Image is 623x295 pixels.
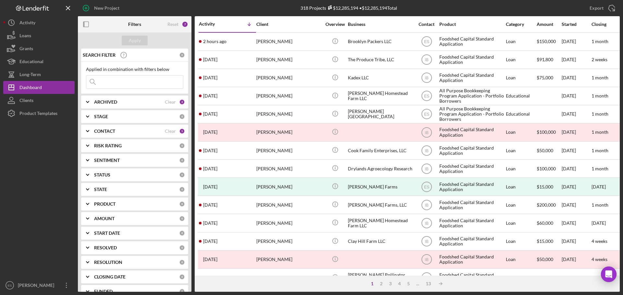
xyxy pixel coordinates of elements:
[592,57,607,62] time: 2 weeks
[182,21,188,28] div: 7
[122,36,148,45] button: Apply
[424,94,429,98] text: ES
[256,233,321,250] div: [PERSON_NAME]
[506,233,536,250] div: Loan
[348,87,413,105] div: [PERSON_NAME] Homestead Farm LLC
[203,93,217,98] time: 2025-10-10 19:06
[94,289,113,294] b: FUNDED
[256,33,321,50] div: [PERSON_NAME]
[203,221,217,226] time: 2025-09-29 17:38
[94,231,120,236] b: START DATE
[425,148,428,153] text: IB
[562,22,591,27] div: Started
[179,52,185,58] div: 0
[83,52,116,58] b: SEARCH FILTER
[592,184,606,189] div: [DATE]
[386,281,395,286] div: 3
[3,81,75,94] a: Dashboard
[256,142,321,159] div: [PERSON_NAME]
[562,69,591,86] div: [DATE]
[94,114,108,119] b: STAGE
[348,196,413,213] div: [PERSON_NAME] Farms, LLC
[203,184,217,189] time: 2025-10-06 15:05
[537,238,553,244] span: $15,000
[506,178,536,195] div: Loan
[256,160,321,177] div: [PERSON_NAME]
[537,148,553,153] span: $50,000
[422,281,434,286] div: 13
[94,187,107,192] b: STATE
[348,22,413,27] div: Business
[348,106,413,123] div: [PERSON_NAME][GEOGRAPHIC_DATA]
[537,251,561,268] div: $50,000
[506,142,536,159] div: Loan
[203,75,217,80] time: 2025-10-13 01:33
[592,256,607,262] time: 4 weeks
[506,69,536,86] div: Loan
[439,51,504,68] div: Foodshed Capital Standard Application
[256,51,321,68] div: [PERSON_NAME]
[256,106,321,123] div: [PERSON_NAME]
[19,16,35,31] div: Activity
[348,142,413,159] div: Cook Family Enterprises, LLC
[592,238,607,244] time: 4 weeks
[439,233,504,250] div: Foodshed Capital Standard Application
[439,160,504,177] div: Foodshed Capital Standard Application
[592,166,608,171] time: 1 month
[179,245,185,251] div: 0
[562,233,591,250] div: [DATE]
[537,75,553,80] span: $75,000
[19,107,57,121] div: Product Templates
[3,55,75,68] a: Educational
[203,39,226,44] time: 2025-10-15 15:44
[592,93,608,98] time: 1 month
[562,87,591,105] div: [DATE]
[3,29,75,42] button: Loans
[562,160,591,177] div: [DATE]
[3,94,75,107] a: Clients
[3,16,75,29] button: Activity
[439,214,504,232] div: Foodshed Capital Standard Application
[323,22,347,27] div: Overview
[424,40,429,44] text: ES
[506,51,536,68] div: Loan
[562,196,591,213] div: [DATE]
[19,68,41,83] div: Long-Term
[256,124,321,141] div: [PERSON_NAME]
[3,42,75,55] button: Grants
[203,111,217,117] time: 2025-10-10 00:11
[425,58,428,62] text: IB
[439,87,504,105] div: All Purpose Bookkeeping Program Application - Portfolio Borrowers
[128,22,141,27] b: Filters
[203,148,217,153] time: 2025-10-07 14:35
[439,124,504,141] div: Foodshed Capital Standard Application
[203,57,217,62] time: 2025-10-14 16:48
[562,178,591,195] div: [DATE]
[256,22,321,27] div: Client
[167,22,178,27] div: Reset
[256,87,321,105] div: [PERSON_NAME]
[425,76,428,80] text: IB
[3,107,75,120] a: Product Templates
[537,22,561,27] div: Amount
[203,257,217,262] time: 2025-09-27 11:21
[506,33,536,50] div: Loan
[537,57,553,62] span: $91,800
[425,239,428,244] text: IB
[179,143,185,149] div: 0
[348,214,413,232] div: [PERSON_NAME] Homestead Farm LLC
[537,39,556,44] span: $150,000
[256,214,321,232] div: [PERSON_NAME]
[592,275,606,280] time: [DATE]
[562,124,591,141] div: [DATE]
[583,2,620,15] button: Export
[592,129,608,135] time: 1 month
[94,172,110,177] b: STATUS
[562,33,591,50] div: [DATE]
[425,203,428,207] text: IB
[439,196,504,213] div: Foodshed Capital Standard Application
[19,29,31,44] div: Loans
[165,129,176,134] div: Clear
[537,166,556,171] span: $100,000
